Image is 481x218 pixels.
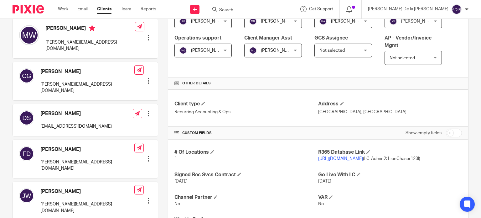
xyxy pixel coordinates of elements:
p: Recurring Accounting & Ops [174,109,318,115]
img: svg%3E [19,110,34,125]
h4: Client type [174,101,318,107]
a: Email [77,6,88,12]
img: svg%3E [249,18,257,25]
span: (LC-Admin2: LionChaser123!) [318,157,420,161]
h4: Channel Partner [174,194,318,201]
span: [PERSON_NAME] [401,19,436,24]
h4: R365 Database Link [318,149,462,156]
img: svg%3E [179,18,187,25]
span: AP - Vendor/Invoice Mgmt [385,35,432,48]
span: [DATE] [318,179,331,183]
h4: CUSTOM FIELDS [174,130,318,136]
img: svg%3E [390,18,397,25]
span: Not selected [319,48,345,53]
i: Primary [89,25,95,31]
span: Client Manager Asst [244,35,292,40]
input: Search [219,8,275,13]
h4: Address [318,101,462,107]
a: Team [121,6,131,12]
h4: Signed Rec Svcs Contract [174,172,318,178]
h4: [PERSON_NAME] [40,188,134,195]
span: Get Support [309,7,333,11]
p: [EMAIL_ADDRESS][DOMAIN_NAME] [40,123,112,130]
p: [PERSON_NAME][EMAIL_ADDRESS][DOMAIN_NAME] [45,39,135,52]
h4: [PERSON_NAME] [40,110,112,117]
label: Show empty fields [406,130,442,136]
span: [PERSON_NAME] [261,48,295,53]
img: svg%3E [19,146,34,161]
span: Other details [182,81,211,86]
img: svg%3E [19,25,39,45]
a: Clients [97,6,111,12]
p: [PERSON_NAME][EMAIL_ADDRESS][DOMAIN_NAME] [40,159,134,172]
img: svg%3E [452,4,462,14]
img: svg%3E [19,188,34,203]
p: [PERSON_NAME][EMAIL_ADDRESS][DOMAIN_NAME] [40,201,134,214]
h4: # Of Locations [174,149,318,156]
img: svg%3E [19,68,34,83]
img: svg%3E [319,18,327,25]
h4: Go Live With LC [318,172,462,178]
h4: VAR [318,194,462,201]
img: svg%3E [179,47,187,54]
img: svg%3E [249,47,257,54]
a: [URL][DOMAIN_NAME] [318,157,363,161]
h4: [PERSON_NAME] [45,25,135,33]
span: Operations support [174,35,221,40]
img: Pixie [13,5,44,13]
span: No [174,202,180,206]
a: Reports [141,6,156,12]
span: [PERSON_NAME] [331,19,365,24]
span: [PERSON_NAME] [191,48,225,53]
a: Work [58,6,68,12]
span: GCS Assignee [314,35,348,40]
p: [PERSON_NAME] De la [PERSON_NAME] [368,6,448,12]
span: [DATE] [174,179,188,183]
h4: [PERSON_NAME] [40,146,134,153]
span: [PERSON_NAME] [191,19,225,24]
span: No [318,202,324,206]
h4: [PERSON_NAME] [40,68,134,75]
p: [GEOGRAPHIC_DATA], [GEOGRAPHIC_DATA] [318,109,462,115]
span: [PERSON_NAME] [261,19,295,24]
span: 1 [174,157,177,161]
span: Not selected [390,56,415,60]
p: [PERSON_NAME][EMAIL_ADDRESS][DOMAIN_NAME] [40,81,134,94]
